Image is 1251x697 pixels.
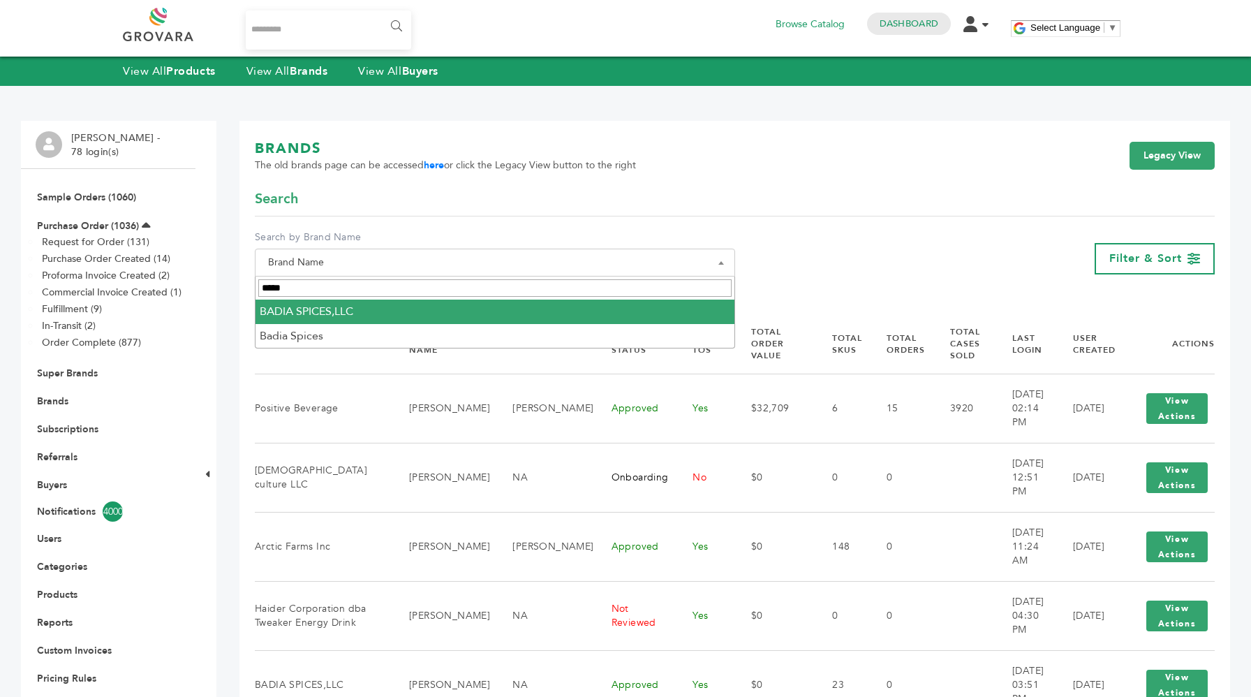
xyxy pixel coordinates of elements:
[933,374,995,443] td: 3920
[869,443,933,512] td: 0
[37,532,61,545] a: Users
[255,230,735,244] label: Search by Brand Name
[869,581,933,650] td: 0
[869,512,933,581] td: 0
[255,189,298,209] span: Search
[255,374,392,443] td: Positive Beverage
[103,501,123,522] span: 4000
[734,374,815,443] td: $32,709
[37,644,112,657] a: Custom Invoices
[776,17,845,32] a: Browse Catalog
[255,512,392,581] td: Arctic Farms Inc
[594,581,676,650] td: Not Reviewed
[358,64,438,79] a: View AllBuyers
[995,443,1056,512] td: [DATE] 12:51 PM
[1030,22,1117,33] a: Select Language​
[594,374,676,443] td: Approved
[37,423,98,436] a: Subscriptions
[255,581,392,650] td: Haider Corporation dba Tweaker Energy Drink
[734,581,815,650] td: $0
[424,159,444,172] a: here
[42,269,170,282] a: Proforma Invoice Created (2)
[37,395,68,408] a: Brands
[37,560,87,573] a: Categories
[734,443,815,512] td: $0
[37,450,77,464] a: Referrals
[392,443,495,512] td: [PERSON_NAME]
[495,374,593,443] td: [PERSON_NAME]
[37,191,136,204] a: Sample Orders (1060)
[392,374,495,443] td: [PERSON_NAME]
[995,512,1056,581] td: [DATE] 11:24 AM
[1130,142,1215,170] a: Legacy View
[36,131,62,158] img: profile.png
[42,252,170,265] a: Purchase Order Created (14)
[1146,601,1208,631] button: View Actions
[42,286,182,299] a: Commercial Invoice Created (1)
[262,253,727,272] span: Brand Name
[675,443,734,512] td: No
[1108,22,1117,33] span: ▼
[1056,581,1122,650] td: [DATE]
[1056,374,1122,443] td: [DATE]
[1056,443,1122,512] td: [DATE]
[255,159,636,173] span: The old brands page can be accessed or click the Legacy View button to the right
[675,374,734,443] td: Yes
[869,374,933,443] td: 15
[933,314,995,374] th: Total Cases Sold
[815,443,868,512] td: 0
[255,443,392,512] td: [DEMOGRAPHIC_DATA] culture LLC
[71,131,163,159] li: [PERSON_NAME] - 78 login(s)
[880,17,938,30] a: Dashboard
[495,581,593,650] td: NA
[1056,314,1122,374] th: User Created
[37,672,96,685] a: Pricing Rules
[995,581,1056,650] td: [DATE] 04:30 PM
[290,64,327,79] strong: Brands
[42,336,141,349] a: Order Complete (877)
[734,512,815,581] td: $0
[37,501,179,522] a: Notifications4000
[256,300,734,323] li: BADIA SPICES,LLC
[37,616,73,629] a: Reports
[594,443,676,512] td: Onboarding
[495,512,593,581] td: [PERSON_NAME]
[995,374,1056,443] td: [DATE] 02:14 PM
[255,249,735,277] span: Brand Name
[815,512,868,581] td: 148
[675,512,734,581] td: Yes
[42,235,149,249] a: Request for Order (131)
[37,478,67,492] a: Buyers
[246,10,411,50] input: Search...
[123,64,216,79] a: View AllProducts
[256,324,734,348] li: Badia Spices
[815,374,868,443] td: 6
[392,512,495,581] td: [PERSON_NAME]
[402,64,438,79] strong: Buyers
[258,279,732,297] input: Search
[995,314,1056,374] th: Last Login
[734,314,815,374] th: Total Order Value
[392,581,495,650] td: [PERSON_NAME]
[166,64,215,79] strong: Products
[37,588,77,601] a: Products
[1146,393,1208,424] button: View Actions
[1122,314,1215,374] th: Actions
[42,319,96,332] a: In-Transit (2)
[1109,251,1182,266] span: Filter & Sort
[495,443,593,512] td: NA
[869,314,933,374] th: Total Orders
[42,302,102,316] a: Fulfillment (9)
[1146,531,1208,562] button: View Actions
[246,64,328,79] a: View AllBrands
[815,314,868,374] th: Total SKUs
[594,512,676,581] td: Approved
[1146,462,1208,493] button: View Actions
[815,581,868,650] td: 0
[255,139,636,159] h1: BRANDS
[1056,512,1122,581] td: [DATE]
[675,581,734,650] td: Yes
[37,219,139,233] a: Purchase Order (1036)
[1030,22,1100,33] span: Select Language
